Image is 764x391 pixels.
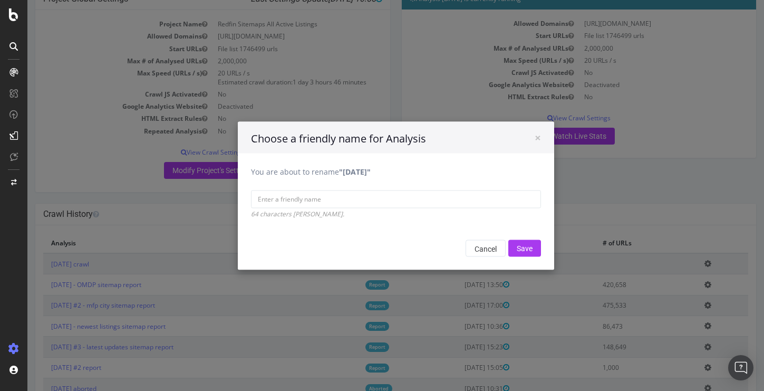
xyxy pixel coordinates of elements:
[507,132,514,143] button: Close
[507,130,514,145] span: ×
[312,166,343,176] b: "[DATE]"
[481,240,514,256] input: Save
[224,131,514,146] h4: Choose a friendly name for Analysis
[224,190,514,208] input: Enter a friendly name
[728,355,753,380] div: Open Intercom Messenger
[438,240,478,256] button: Cancel
[224,166,343,177] label: You are about to rename
[224,209,317,218] i: 64 characters [PERSON_NAME].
